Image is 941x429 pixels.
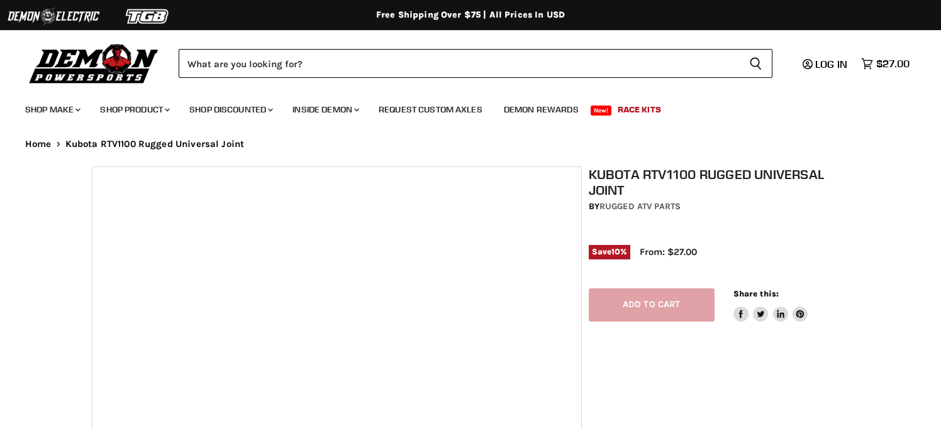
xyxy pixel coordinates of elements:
a: Race Kits [608,97,671,122]
form: Product [179,49,772,78]
span: Kubota RTV1100 Rugged Universal Joint [65,139,245,149]
a: $27.00 [855,55,916,73]
a: Shop Product [91,97,177,122]
span: 10 [611,247,620,256]
a: Shop Make [16,97,88,122]
span: From: $27.00 [640,246,697,258]
span: $27.00 [876,58,910,70]
button: Search [739,49,772,78]
img: TGB Logo 2 [101,4,195,28]
a: Log in [797,58,855,70]
img: Demon Powersports [25,41,163,85]
span: New! [591,106,612,116]
a: Home [25,139,52,149]
a: Rugged ATV Parts [599,201,681,212]
span: Save % [589,245,630,259]
a: Inside Demon [283,97,367,122]
span: Share this: [733,289,779,298]
aside: Share this: [733,288,808,322]
input: Search [179,49,739,78]
div: by [589,200,856,214]
img: Demon Electric Logo 2 [6,4,101,28]
a: Shop Discounted [180,97,281,122]
ul: Main menu [16,92,906,122]
span: Log in [815,58,847,70]
h1: Kubota RTV1100 Rugged Universal Joint [589,166,856,198]
a: Demon Rewards [494,97,588,122]
a: Request Custom Axles [369,97,492,122]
